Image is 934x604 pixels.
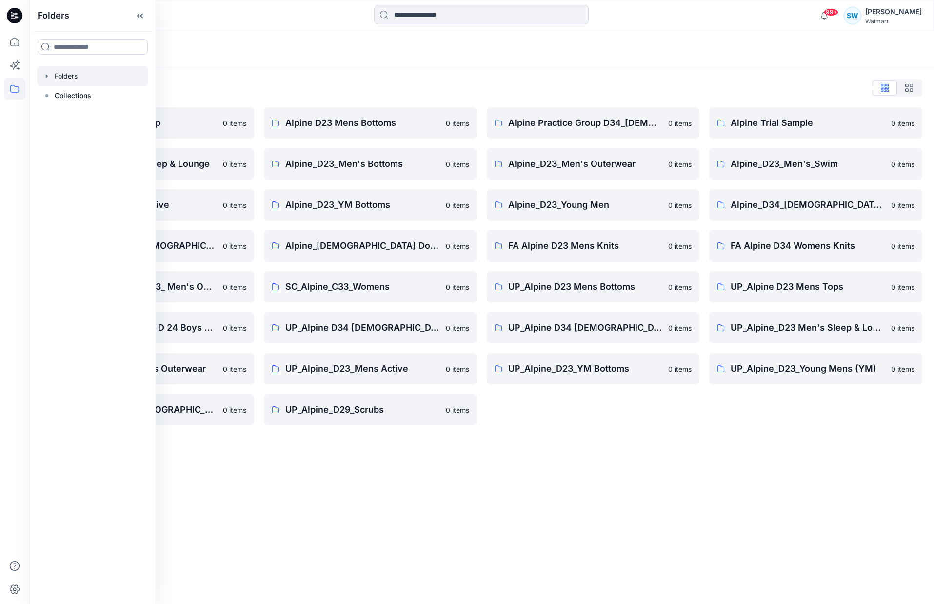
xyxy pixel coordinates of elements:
p: 0 items [223,159,246,169]
p: 0 items [446,405,469,415]
p: Alpine_D23_Men's_Swim [731,157,885,171]
p: 0 items [668,323,692,333]
p: 0 items [668,200,692,210]
p: SC_Alpine_C33_Womens [285,280,440,294]
p: 0 items [446,241,469,251]
a: UP_Alpine_D23_Young Mens (YM)0 items [709,353,922,384]
a: UP_Alpine_D29_Scrubs0 items [264,394,477,425]
a: Alpine_D23_Men's_Swim0 items [709,148,922,180]
p: 0 items [668,118,692,128]
a: Alpine_D23_Men's Bottoms0 items [264,148,477,180]
a: Alpine_D23_YM Bottoms0 items [264,189,477,221]
a: UP_Alpine_D23_Mens Active0 items [264,353,477,384]
div: SW [844,7,861,24]
a: UP_Alpine_D23 Men's Sleep & Lounge0 items [709,312,922,343]
p: 0 items [891,200,914,210]
p: 0 items [891,241,914,251]
p: 0 items [223,364,246,374]
a: FA Alpine D23 Mens Knits0 items [487,230,700,262]
p: Alpine_D34_[DEMOGRAPHIC_DATA] Active [731,198,885,212]
p: 0 items [223,118,246,128]
a: Alpine Trial Sample0 items [709,107,922,139]
p: 0 items [668,282,692,292]
p: Alpine D23 Mens Bottoms [285,116,440,130]
p: Alpine_D23_YM Bottoms [285,198,440,212]
p: UP_Alpine_D23_Mens Active [285,362,440,376]
p: Collections [55,90,91,101]
p: 0 items [891,364,914,374]
div: Walmart [865,18,922,25]
p: Alpine_[DEMOGRAPHIC_DATA] Dotcom [285,239,440,253]
p: UP_Alpine D34 [DEMOGRAPHIC_DATA] Ozark Trail Swim [508,321,663,335]
p: UP_Alpine_D23_Young Mens (YM) [731,362,885,376]
a: FA Alpine D34 Womens Knits0 items [709,230,922,262]
a: Alpine Practice Group D34_[DEMOGRAPHIC_DATA] active_P20 items [487,107,700,139]
a: UP_Alpine D23 Mens Tops0 items [709,271,922,302]
p: Alpine_D23_Men's Outerwear [508,157,663,171]
p: UP_Alpine D34 [DEMOGRAPHIC_DATA] Active [285,321,440,335]
p: FA Alpine D34 Womens Knits [731,239,885,253]
a: UP_Alpine D34 [DEMOGRAPHIC_DATA] Ozark Trail Swim0 items [487,312,700,343]
a: SC_Alpine_C33_Womens0 items [264,271,477,302]
p: Alpine_D23_Young Men [508,198,663,212]
p: Alpine Trial Sample [731,116,885,130]
p: UP_Alpine D23 Mens Bottoms [508,280,663,294]
p: 0 items [446,200,469,210]
span: 99+ [824,8,838,16]
p: 0 items [223,282,246,292]
p: 0 items [668,241,692,251]
p: 0 items [668,159,692,169]
div: [PERSON_NAME] [865,6,922,18]
p: 0 items [223,405,246,415]
p: 0 items [446,118,469,128]
p: 0 items [223,200,246,210]
p: 0 items [223,323,246,333]
p: UP_Alpine_D23 Men's Sleep & Lounge [731,321,885,335]
p: UP_Alpine_D29_Scrubs [285,403,440,417]
p: 0 items [223,241,246,251]
p: 0 items [891,282,914,292]
a: Alpine_D23_Men's Outerwear0 items [487,148,700,180]
p: 0 items [446,282,469,292]
p: 0 items [668,364,692,374]
p: UP_Alpine_D23_YM Bottoms [508,362,663,376]
a: Alpine_D34_[DEMOGRAPHIC_DATA] Active0 items [709,189,922,221]
p: 0 items [891,118,914,128]
p: 0 items [446,323,469,333]
p: Alpine Practice Group D34_[DEMOGRAPHIC_DATA] active_P2 [508,116,663,130]
a: UP_Alpine D34 [DEMOGRAPHIC_DATA] Active0 items [264,312,477,343]
p: 0 items [891,159,914,169]
p: Alpine_D23_Men's Bottoms [285,157,440,171]
a: Alpine_[DEMOGRAPHIC_DATA] Dotcom0 items [264,230,477,262]
a: Alpine D23 Mens Bottoms0 items [264,107,477,139]
p: FA Alpine D23 Mens Knits [508,239,663,253]
a: UP_Alpine_D23_YM Bottoms0 items [487,353,700,384]
p: UP_Alpine D23 Mens Tops [731,280,885,294]
a: UP_Alpine D23 Mens Bottoms0 items [487,271,700,302]
p: 0 items [891,323,914,333]
a: Alpine_D23_Young Men0 items [487,189,700,221]
p: 0 items [446,159,469,169]
p: 0 items [446,364,469,374]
